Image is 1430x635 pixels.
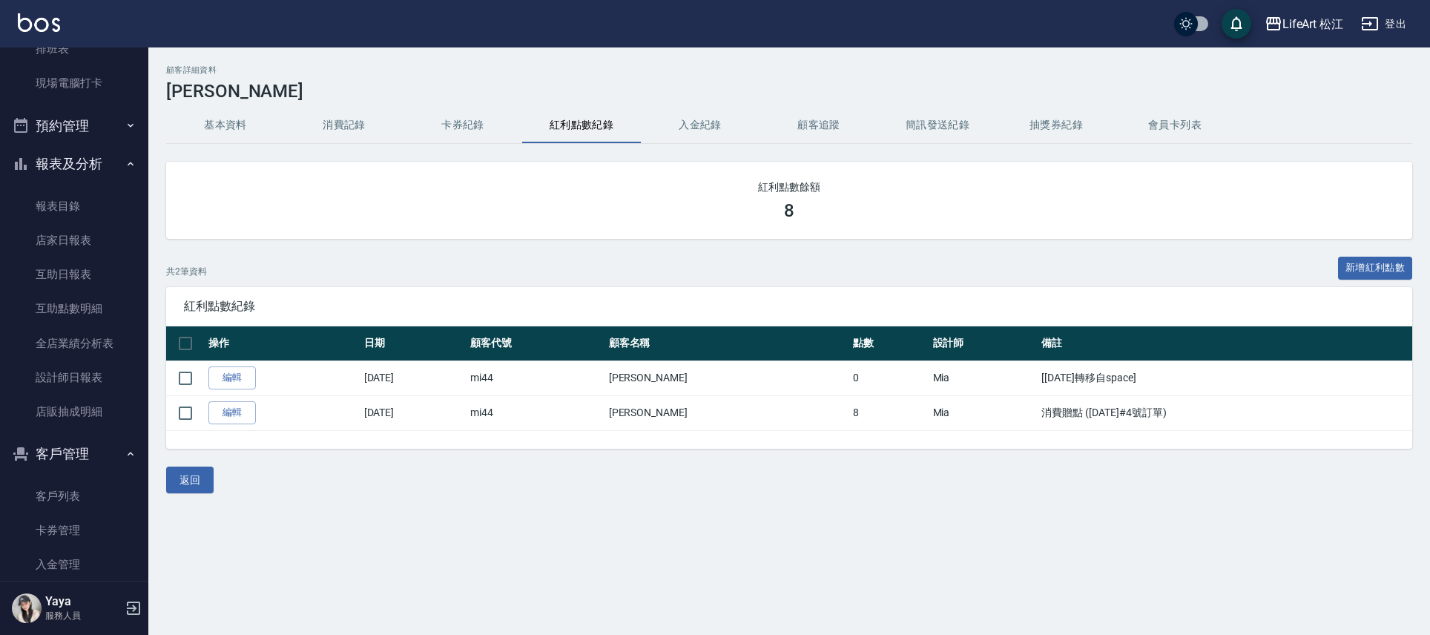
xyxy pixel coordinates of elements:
[878,108,997,143] button: 簡訊發送紀錄
[1259,9,1350,39] button: LifeArt 松江
[929,326,1038,361] th: 設計師
[166,81,1412,102] h3: [PERSON_NAME]
[184,299,1394,314] span: 紅利點數紀錄
[1038,361,1412,395] td: [[DATE]轉移自space]
[1355,10,1412,38] button: 登出
[6,479,142,513] a: 客戶列表
[1116,108,1234,143] button: 會員卡列表
[205,326,360,361] th: 操作
[605,326,850,361] th: 顧客名稱
[6,66,142,100] a: 現場電腦打卡
[1338,257,1412,280] a: 新增紅利點數
[929,361,1038,395] td: Mia
[1222,9,1251,39] button: save
[166,65,1412,75] h2: 顧客詳細資料
[45,594,121,609] h5: Yaya
[208,366,256,389] a: 編輯
[929,395,1038,430] td: Mia
[6,223,142,257] a: 店家日報表
[760,108,878,143] button: 顧客追蹤
[6,395,142,429] a: 店販抽成明細
[360,326,467,361] th: 日期
[6,189,142,223] a: 報表目錄
[12,593,42,623] img: Person
[641,108,760,143] button: 入金紀錄
[6,513,142,547] a: 卡券管理
[849,326,929,361] th: 點數
[849,361,929,395] td: 0
[6,32,142,66] a: 排班表
[45,609,121,622] p: 服務人員
[6,257,142,292] a: 互助日報表
[360,395,467,430] td: [DATE]
[6,547,142,582] a: 入金管理
[360,361,467,395] td: [DATE]
[997,108,1116,143] button: 抽獎券紀錄
[1282,15,1344,33] div: LifeArt 松江
[6,292,142,326] a: 互助點數明細
[6,361,142,395] a: 設計師日報表
[166,265,207,278] p: 共 2 筆資料
[467,326,604,361] th: 顧客代號
[208,401,256,424] a: 編輯
[6,326,142,361] a: 全店業績分析表
[605,395,850,430] td: [PERSON_NAME]
[285,108,403,143] button: 消費記錄
[784,200,794,221] h3: 8
[403,108,522,143] button: 卡券紀錄
[1038,326,1412,361] th: 備註
[6,107,142,145] button: 預約管理
[6,145,142,183] button: 報表及分析
[467,395,604,430] td: mi44
[18,13,60,32] img: Logo
[166,108,285,143] button: 基本資料
[605,361,850,395] td: [PERSON_NAME]
[849,395,929,430] td: 8
[1038,395,1412,430] td: 消費贈點 ([DATE]#4號訂單)
[6,435,142,473] button: 客戶管理
[166,467,214,494] button: 返回
[467,361,604,395] td: mi44
[522,108,641,143] button: 紅利點數紀錄
[184,180,1394,194] h2: 紅利點數餘額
